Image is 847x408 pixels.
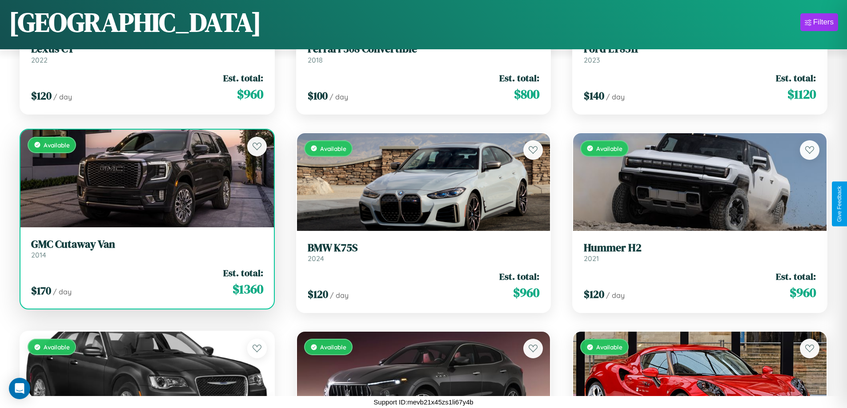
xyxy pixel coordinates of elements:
[31,88,52,103] span: $ 120
[584,88,604,103] span: $ 140
[223,266,263,279] span: Est. total:
[790,284,816,301] span: $ 960
[31,43,263,64] a: Lexus CT2022
[329,92,348,101] span: / day
[308,242,540,263] a: BMW K75S2024
[584,43,816,55] h3: Ford LT8511
[320,145,346,152] span: Available
[596,145,622,152] span: Available
[53,92,72,101] span: / day
[499,270,539,283] span: Est. total:
[233,280,263,298] span: $ 1360
[308,43,540,64] a: Ferrari 308 Convertible2018
[9,4,261,40] h1: [GEOGRAPHIC_DATA]
[9,378,30,399] div: Open Intercom Messenger
[499,71,539,84] span: Est. total:
[584,287,604,301] span: $ 120
[813,18,834,27] div: Filters
[308,55,323,64] span: 2018
[308,287,328,301] span: $ 120
[237,85,263,103] span: $ 960
[308,242,540,254] h3: BMW K75S
[584,242,816,254] h3: Hummer H2
[606,92,625,101] span: / day
[330,291,349,300] span: / day
[584,254,599,263] span: 2021
[31,238,263,251] h3: GMC Cutaway Van
[31,238,263,260] a: GMC Cutaway Van2014
[31,283,51,298] span: $ 170
[31,55,48,64] span: 2022
[31,250,46,259] span: 2014
[31,43,263,55] h3: Lexus CT
[513,284,539,301] span: $ 960
[606,291,625,300] span: / day
[776,71,816,84] span: Est. total:
[800,13,838,31] button: Filters
[596,343,622,351] span: Available
[53,287,72,296] span: / day
[44,141,70,149] span: Available
[223,71,263,84] span: Est. total:
[514,85,539,103] span: $ 800
[44,343,70,351] span: Available
[308,43,540,55] h3: Ferrari 308 Convertible
[584,55,600,64] span: 2023
[308,88,328,103] span: $ 100
[308,254,324,263] span: 2024
[584,43,816,64] a: Ford LT85112023
[787,85,816,103] span: $ 1120
[836,186,843,222] div: Give Feedback
[373,396,473,408] p: Support ID: mevb21x45zs1li67y4b
[584,242,816,263] a: Hummer H22021
[320,343,346,351] span: Available
[776,270,816,283] span: Est. total:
